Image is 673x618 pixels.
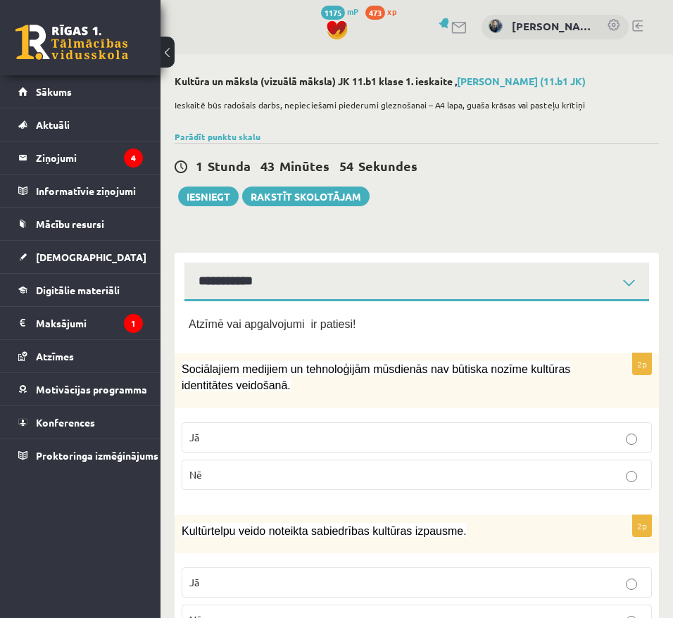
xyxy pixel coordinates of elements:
[182,525,467,537] span: Kultūrtelpu veido noteikta sabiedrības kultūras izpausme.
[15,25,128,60] a: Rīgas 1. Tālmācības vidusskola
[189,431,199,443] span: Jā
[18,406,143,439] a: Konferences
[626,434,637,445] input: Jā
[178,187,239,206] button: Iesniegt
[36,217,104,230] span: Mācību resursi
[189,468,202,481] span: Nē
[242,187,370,206] a: Rakstīt skolotājam
[36,383,147,396] span: Motivācijas programma
[175,99,652,111] p: Ieskaitē būs radošais darbs, nepieciešami piederumi gleznošanai – A4 lapa, guaša krāsas vai paste...
[365,6,403,17] a: 473 xp
[36,307,143,339] legend: Maksājumi
[175,75,659,87] h2: Kultūra un māksla (vizuālā māksla) JK 11.b1 klase 1. ieskaite ,
[18,274,143,306] a: Digitālie materiāli
[18,241,143,273] a: [DEMOGRAPHIC_DATA]
[18,75,143,108] a: Sākums
[36,85,72,98] span: Sākums
[632,353,652,375] p: 2p
[196,158,203,174] span: 1
[36,175,143,207] legend: Informatīvie ziņojumi
[182,363,570,391] span: Sociālajiem medijiem un tehnoloģijām mūsdienās nav būtiska nozīme kultūras identitātes veidošanā.
[36,118,70,131] span: Aktuāli
[36,449,158,462] span: Proktoringa izmēģinājums
[321,6,345,20] span: 1175
[489,19,503,33] img: Melānija Āboliņa
[189,318,356,330] span: Atzīmē vai apgalvojumi ir patiesi!
[18,208,143,240] a: Mācību resursi
[36,416,95,429] span: Konferences
[260,158,275,174] span: 43
[321,6,358,17] a: 1175 mP
[18,373,143,405] a: Motivācijas programma
[36,141,143,174] legend: Ziņojumi
[387,6,396,17] span: xp
[626,471,637,482] input: Nē
[36,350,74,362] span: Atzīmes
[632,515,652,537] p: 2p
[18,175,143,207] a: Informatīvie ziņojumi
[18,340,143,372] a: Atzīmes
[208,158,251,174] span: Stunda
[124,149,143,168] i: 4
[358,158,417,174] span: Sekundes
[18,141,143,174] a: Ziņojumi4
[175,131,260,142] a: Parādīt punktu skalu
[18,439,143,472] a: Proktoringa izmēģinājums
[365,6,385,20] span: 473
[124,314,143,333] i: 1
[347,6,358,17] span: mP
[18,108,143,141] a: Aktuāli
[339,158,353,174] span: 54
[626,579,637,590] input: Jā
[36,251,146,263] span: [DEMOGRAPHIC_DATA]
[279,158,329,174] span: Minūtes
[512,18,593,34] a: [PERSON_NAME]
[18,307,143,339] a: Maksājumi1
[457,75,586,87] a: [PERSON_NAME] (11.b1 JK)
[189,576,199,588] span: Jā
[36,284,120,296] span: Digitālie materiāli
